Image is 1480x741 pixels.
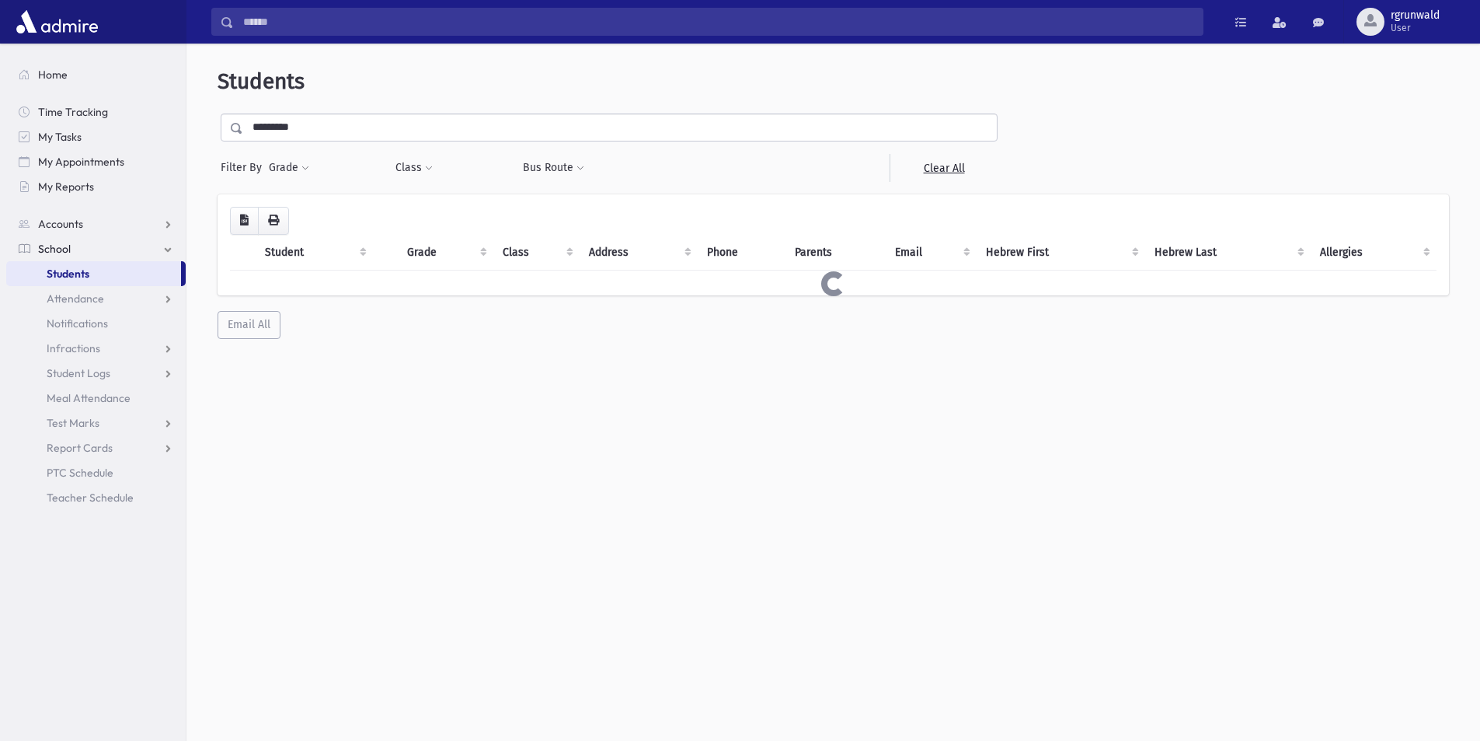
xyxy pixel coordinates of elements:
[47,466,113,480] span: PTC Schedule
[6,149,186,174] a: My Appointments
[47,416,99,430] span: Test Marks
[6,460,186,485] a: PTC Schedule
[398,235,493,271] th: Grade
[580,235,698,271] th: Address
[6,286,186,311] a: Attendance
[6,386,186,411] a: Meal Attendance
[785,235,886,271] th: Parents
[38,217,83,231] span: Accounts
[1145,235,1311,271] th: Hebrew Last
[6,336,186,361] a: Infractions
[522,154,585,182] button: Bus Route
[6,435,186,460] a: Report Cards
[230,207,259,235] button: CSV
[38,155,124,169] span: My Appointments
[890,154,998,182] a: Clear All
[47,391,131,405] span: Meal Attendance
[38,130,82,144] span: My Tasks
[395,154,434,182] button: Class
[6,62,186,87] a: Home
[6,261,181,286] a: Students
[47,292,104,306] span: Attendance
[886,235,977,271] th: Email
[258,207,289,235] button: Print
[218,68,305,94] span: Students
[256,235,373,271] th: Student
[221,159,268,176] span: Filter By
[234,8,1203,36] input: Search
[47,366,110,380] span: Student Logs
[698,235,785,271] th: Phone
[218,311,280,339] button: Email All
[6,236,186,261] a: School
[38,105,108,119] span: Time Tracking
[1391,9,1440,22] span: rgrunwald
[47,491,134,505] span: Teacher Schedule
[6,361,186,386] a: Student Logs
[977,235,1144,271] th: Hebrew First
[6,211,186,236] a: Accounts
[38,68,68,82] span: Home
[6,174,186,199] a: My Reports
[47,341,100,355] span: Infractions
[493,235,580,271] th: Class
[6,411,186,435] a: Test Marks
[6,485,186,510] a: Teacher Schedule
[38,242,71,256] span: School
[6,100,186,124] a: Time Tracking
[12,6,102,37] img: AdmirePro
[6,124,186,149] a: My Tasks
[6,311,186,336] a: Notifications
[47,267,89,281] span: Students
[47,441,113,455] span: Report Cards
[1391,22,1440,34] span: User
[47,316,108,330] span: Notifications
[268,154,310,182] button: Grade
[1311,235,1436,271] th: Allergies
[38,180,94,194] span: My Reports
